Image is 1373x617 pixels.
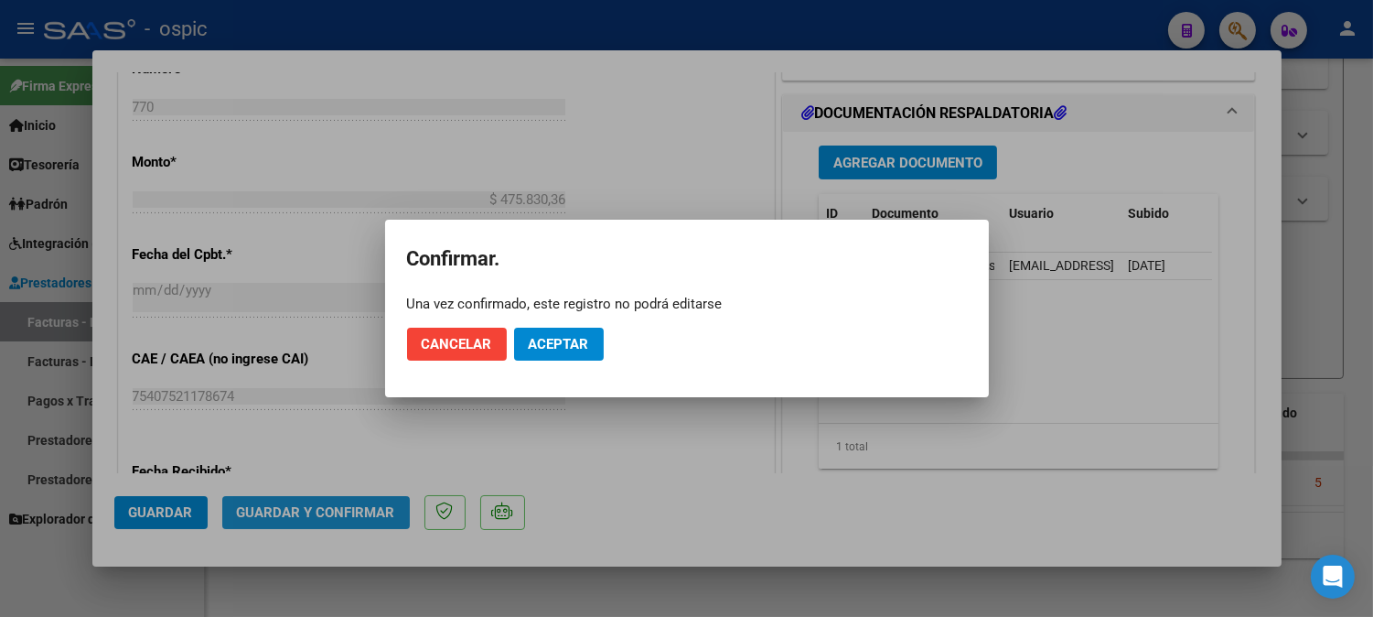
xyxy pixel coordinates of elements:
[529,336,589,352] span: Aceptar
[407,242,967,276] h2: Confirmar.
[514,328,604,361] button: Aceptar
[422,336,492,352] span: Cancelar
[407,328,507,361] button: Cancelar
[407,295,967,313] div: Una vez confirmado, este registro no podrá editarse
[1311,555,1355,599] div: Open Intercom Messenger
